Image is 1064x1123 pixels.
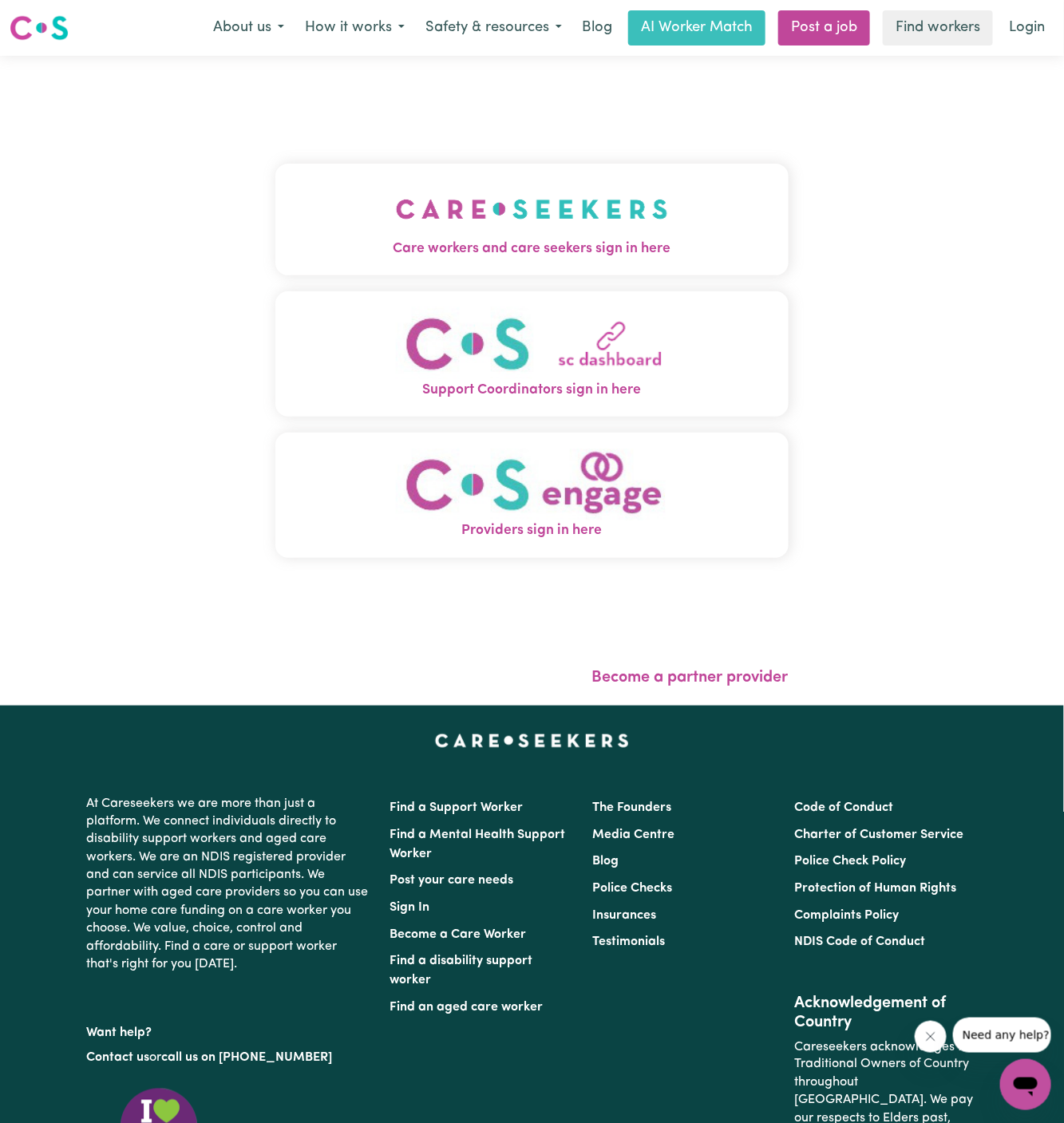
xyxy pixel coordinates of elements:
[953,1018,1051,1053] iframe: Message from company
[275,520,789,541] span: Providers sign in here
[275,291,789,417] button: Support Coordinators sign in here
[162,1051,333,1064] a: call us on [PHONE_NUMBER]
[794,935,925,948] a: NDIS Code of Conduct
[592,909,656,922] a: Insurances
[295,11,415,45] button: How it works
[87,1018,371,1042] p: Want help?
[778,10,870,45] a: Post a job
[794,994,977,1032] h2: Acknowledgement of Country
[390,874,514,887] a: Post your care needs
[592,670,789,686] a: Become a partner provider
[275,239,789,259] span: Care workers and care seekers sign in here
[275,380,789,401] span: Support Coordinators sign in here
[87,789,371,980] p: At Careseekers we are more than just a platform. We connect individuals directly to disability su...
[999,10,1054,45] a: Login
[883,10,993,45] a: Find workers
[415,11,572,45] button: Safety & resources
[275,164,789,275] button: Care workers and care seekers sign in here
[592,882,672,895] a: Police Checks
[390,1001,544,1014] a: Find an aged care worker
[390,801,524,814] a: Find a Support Worker
[794,801,893,814] a: Code of Conduct
[390,955,533,987] a: Find a disability support worker
[628,10,765,45] a: AI Worker Match
[435,734,629,747] a: Careseekers home page
[390,901,430,914] a: Sign In
[592,828,674,841] a: Media Centre
[1000,1059,1051,1110] iframe: Button to launch messaging window
[87,1051,150,1064] a: Contact us
[794,909,899,922] a: Complaints Policy
[390,828,566,860] a: Find a Mental Health Support Worker
[10,14,69,42] img: Careseekers logo
[10,10,69,46] a: Careseekers logo
[275,433,789,558] button: Providers sign in here
[572,10,622,45] a: Blog
[592,801,671,814] a: The Founders
[592,935,665,948] a: Testimonials
[390,928,527,941] a: Become a Care Worker
[203,11,295,45] button: About us
[915,1021,947,1053] iframe: Close message
[592,855,619,868] a: Blog
[87,1042,371,1073] p: or
[794,828,963,841] a: Charter of Customer Service
[794,882,956,895] a: Protection of Human Rights
[794,855,906,868] a: Police Check Policy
